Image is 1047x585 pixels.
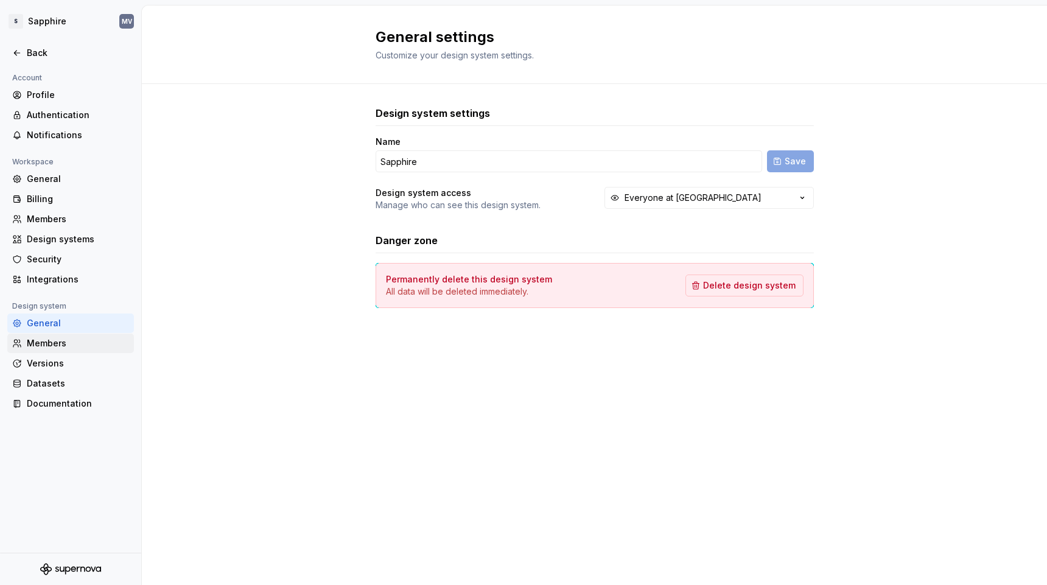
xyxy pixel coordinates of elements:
[703,279,796,292] span: Delete design system
[376,106,490,121] h3: Design system settings
[7,394,134,413] a: Documentation
[625,192,762,204] div: Everyone at [GEOGRAPHIC_DATA]
[7,314,134,333] a: General
[27,357,129,370] div: Versions
[7,354,134,373] a: Versions
[7,155,58,169] div: Workspace
[376,199,541,211] p: Manage who can see this design system.
[7,43,134,63] a: Back
[7,189,134,209] a: Billing
[27,109,129,121] div: Authentication
[2,8,139,35] button: SSapphireMV
[386,273,552,285] h4: Permanently delete this design system
[27,337,129,349] div: Members
[27,47,129,59] div: Back
[7,334,134,353] a: Members
[27,193,129,205] div: Billing
[7,85,134,105] a: Profile
[685,275,804,296] button: Delete design system
[27,173,129,185] div: General
[376,233,438,248] h3: Danger zone
[376,136,401,148] label: Name
[122,16,132,26] div: MV
[7,270,134,289] a: Integrations
[27,213,129,225] div: Members
[27,253,129,265] div: Security
[7,229,134,249] a: Design systems
[40,563,101,575] svg: Supernova Logo
[27,233,129,245] div: Design systems
[7,71,47,85] div: Account
[9,14,23,29] div: S
[604,187,814,209] button: Everyone at [GEOGRAPHIC_DATA]
[7,209,134,229] a: Members
[376,27,799,47] h2: General settings
[376,50,534,60] span: Customize your design system settings.
[7,299,71,314] div: Design system
[386,285,552,298] p: All data will be deleted immediately.
[7,105,134,125] a: Authentication
[27,129,129,141] div: Notifications
[7,125,134,145] a: Notifications
[27,377,129,390] div: Datasets
[7,374,134,393] a: Datasets
[27,89,129,101] div: Profile
[27,273,129,285] div: Integrations
[376,187,471,199] h4: Design system access
[27,398,129,410] div: Documentation
[27,317,129,329] div: General
[7,169,134,189] a: General
[28,15,66,27] div: Sapphire
[7,250,134,269] a: Security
